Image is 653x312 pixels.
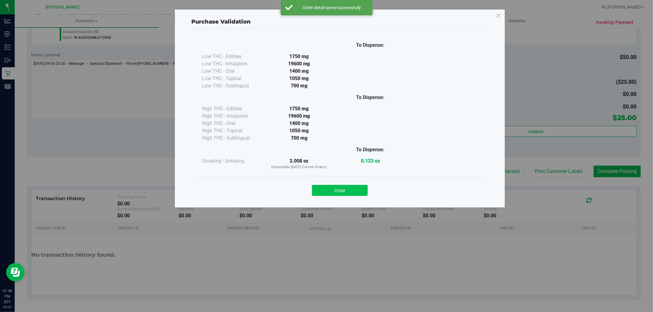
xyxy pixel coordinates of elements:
div: 700 mg [263,82,335,90]
iframe: Resource center [6,263,24,281]
div: Order detail saved successfully [296,5,368,11]
div: 1050 mg [263,75,335,82]
div: Low THC - Oral [202,68,263,75]
div: Smoking - Smoking [202,157,263,165]
div: 19600 mg [263,112,335,120]
div: Low THC - Sublingual [202,82,263,90]
div: To Dispense: [335,146,406,153]
div: Low THC - Edibles [202,53,263,60]
div: 2.008 oz [263,157,335,170]
div: To Dispense: [335,94,406,101]
p: Dispensable [DATE] (Current Orders) [263,165,335,170]
div: 1750 mg [263,53,335,60]
strong: 0.123 oz [361,158,380,164]
div: High THC - Topical [202,127,263,134]
div: Low THC - Inhalation [202,60,263,68]
div: 1400 mg [263,68,335,75]
div: 1750 mg [263,105,335,112]
span: Purchase Validation [191,18,251,25]
div: High THC - Edibles [202,105,263,112]
div: 1050 mg [263,127,335,134]
div: 1400 mg [263,120,335,127]
div: 19600 mg [263,60,335,68]
div: High THC - Sublingual [202,134,263,142]
div: High THC - Inhalation [202,112,263,120]
div: High THC - Oral [202,120,263,127]
button: Close [312,185,368,196]
div: 700 mg [263,134,335,142]
div: To Dispense: [335,42,406,49]
div: Low THC - Topical [202,75,263,82]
